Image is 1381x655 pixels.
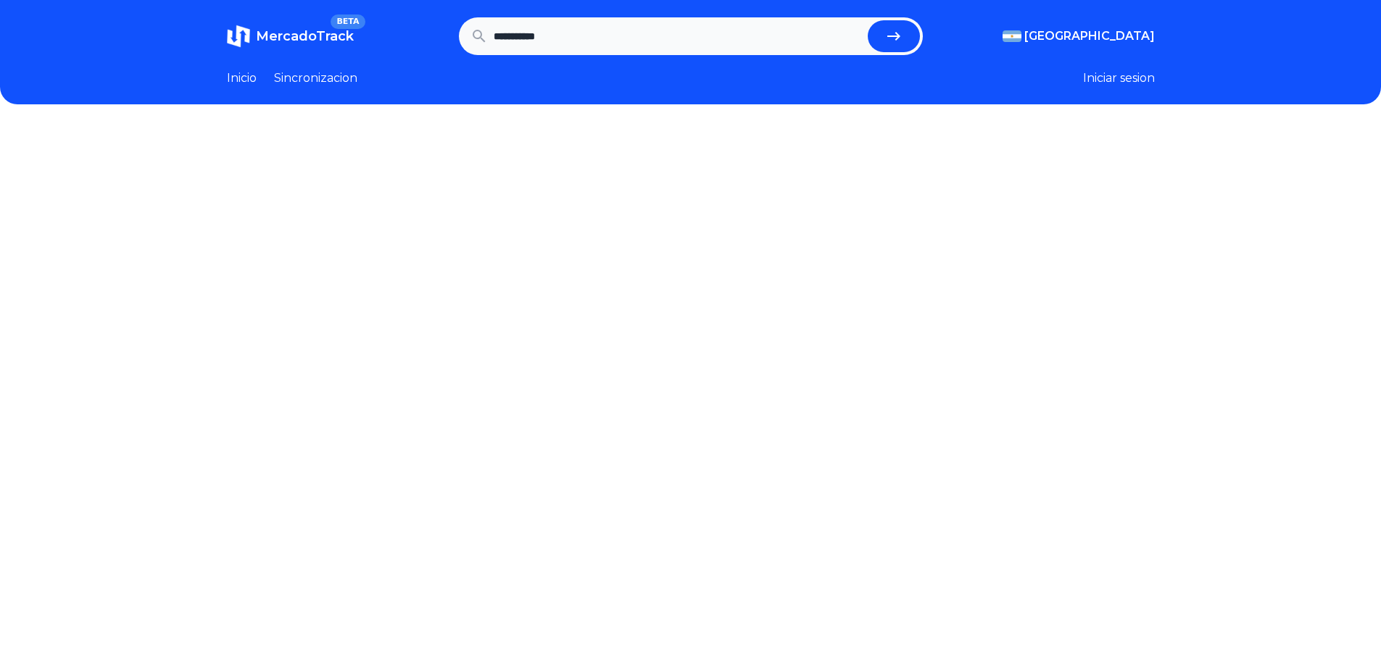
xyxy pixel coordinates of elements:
button: Iniciar sesion [1083,70,1155,87]
a: Inicio [227,70,257,87]
button: [GEOGRAPHIC_DATA] [1003,28,1155,45]
span: [GEOGRAPHIC_DATA] [1024,28,1155,45]
a: Sincronizacion [274,70,357,87]
img: Argentina [1003,30,1021,42]
a: MercadoTrackBETA [227,25,354,48]
img: MercadoTrack [227,25,250,48]
span: BETA [331,14,365,29]
span: MercadoTrack [256,28,354,44]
